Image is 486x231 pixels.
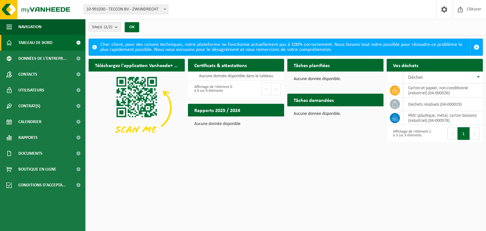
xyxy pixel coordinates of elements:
[89,72,185,144] img: Download de VHEPlus App
[18,66,37,82] span: Contacts
[18,98,40,114] span: Contrat(s)
[387,59,425,71] h2: Vos déchets
[84,5,168,14] span: 10-991030 - TECCON BV - ZWIJNDRECHT
[188,59,253,71] h2: Certificats & attestations
[89,22,121,32] button: Site(s)(2/2)
[191,82,233,96] div: Affichage de l'élément 0 à 0 sur 0 éléments
[294,77,377,81] p: Aucune donnée disponible.
[229,116,283,129] a: Consulter les rapports
[188,72,284,80] td: Aucune donnée disponible dans le tableau
[447,127,458,140] button: Previous
[18,161,56,177] span: Boutique en ligne
[18,146,42,161] span: Documents
[194,122,278,126] p: Aucune donnée disponible
[84,5,168,14] span: 10-991030 - TECCON BV - ZWIJNDRECHT
[261,83,271,95] button: Previous
[287,94,340,106] h2: Tâches demandées
[403,97,483,111] td: déchets résiduels (04-000029)
[188,104,246,116] h2: Rapports 2025 / 2024
[18,114,41,130] span: Calendrier
[271,83,281,95] button: Next
[287,59,336,71] h2: Tâches planifiées
[408,75,423,80] span: Déchet
[18,35,53,51] span: Tableau de bord
[18,130,38,146] span: Rapports
[100,39,470,55] div: Cher client, pour des raisons techniques, notre plateforme ne fonctionne actuellement pas à 100% ...
[125,22,139,32] button: OK
[18,19,41,35] span: Navigation
[104,25,112,29] count: (2/2)
[18,177,66,193] span: Conditions d'accepta...
[89,59,185,71] h2: Téléchargez l'application Vanheede+ maintenant!
[294,112,377,116] p: Aucune donnée disponible.
[18,82,44,98] span: Utilisateurs
[403,84,483,97] td: carton et papier, non-conditionné (industriel) (04-000026)
[92,22,112,32] span: Site(s)
[458,127,470,140] button: 1
[18,51,67,66] span: Données de l'entrepr...
[470,127,480,140] button: Next
[390,127,432,140] div: Affichage de l'élément 1 à 3 sur 3 éléments
[403,111,483,125] td: PMC (plastique, métal, carton boisson) (industriel) (04-000978)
